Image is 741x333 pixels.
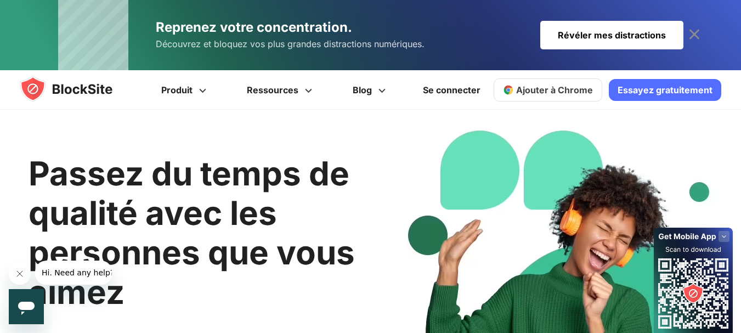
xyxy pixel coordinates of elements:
[416,77,487,103] a: Se connecter
[143,70,228,110] a: Produit
[609,79,721,101] a: Essayez gratuitement
[29,154,355,312] font: Passez du temps de qualité avec les personnes que vous aimez
[516,84,593,95] font: Ajouter à Chrome
[494,78,602,101] a: Ajouter à Chrome
[156,19,352,35] font: Reprenez votre concentration.
[353,84,372,95] font: Blog
[35,261,112,285] iframe: Message de la compagnie
[423,84,480,95] font: Se connecter
[503,84,514,95] img: chrome-icon.svg
[9,289,44,324] iframe: Bouton de lancement de la fenêtre de messagerie
[9,263,31,285] iframe: Fermer le message
[247,84,298,95] font: Ressources
[20,76,134,102] img: blocksite-icon.5d769676.svg
[334,70,408,110] a: Blog
[618,84,712,95] font: Essayez gratuitement
[228,70,334,110] a: Ressources
[161,84,193,95] font: Produit
[558,30,666,41] font: Révéler mes distractions
[7,8,79,16] span: Hi. Need any help?
[156,38,425,49] font: Découvrez et bloquez vos plus grandes distractions numériques.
